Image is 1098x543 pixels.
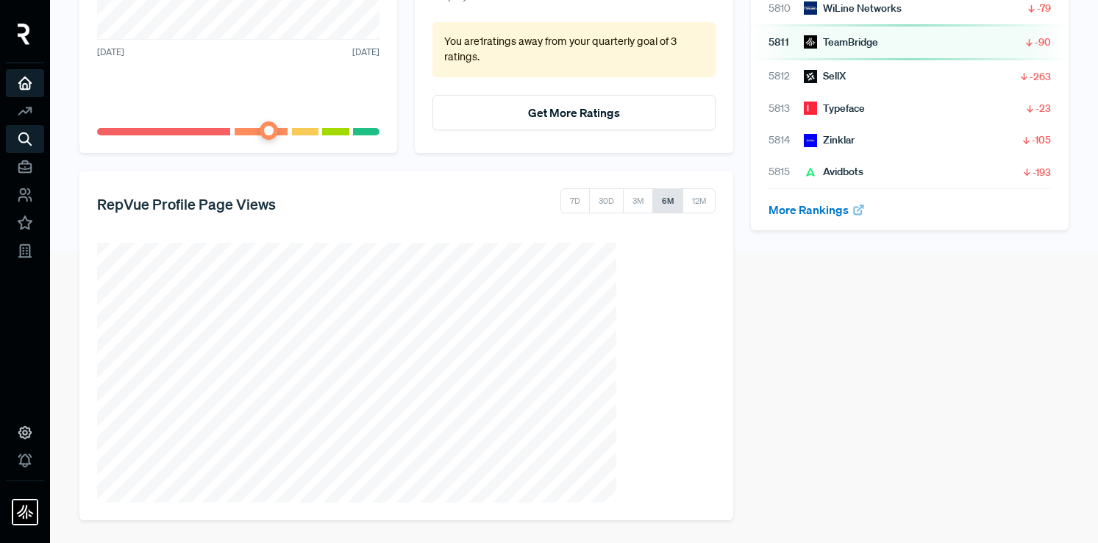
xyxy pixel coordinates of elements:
[804,132,855,148] div: Zinklar
[769,132,804,148] span: 5814
[769,1,804,16] span: 5810
[6,480,44,531] a: TeamBridge
[432,95,715,130] button: Get More Ratings
[804,70,817,83] img: SellX
[682,188,716,213] button: 12M
[444,34,703,65] p: You are 1 ratings away from your quarterly goal of 3 ratings .
[1035,101,1051,116] span: -23
[804,102,817,115] img: Typeface
[769,68,804,84] span: 5812
[1035,35,1051,49] span: -90
[1033,165,1051,180] span: -193
[352,46,379,59] span: [DATE]
[804,1,817,15] img: WiLine Networks
[804,164,863,180] div: Avidbots
[623,188,653,213] button: 3M
[18,24,30,45] img: RepVue
[589,188,624,213] button: 30D
[1030,69,1051,84] span: -263
[804,35,878,50] div: TeamBridge
[804,68,846,84] div: SellX
[804,166,817,179] img: Avidbots
[769,35,804,50] span: 5811
[769,164,804,180] span: 5815
[13,500,37,524] img: TeamBridge
[804,35,817,49] img: TeamBridge
[652,188,683,213] button: 6M
[804,1,902,16] div: WiLine Networks
[804,101,865,116] div: Typeface
[1037,1,1051,15] span: -79
[1032,132,1051,147] span: -105
[97,46,124,59] span: [DATE]
[97,195,276,213] h5: RepVue Profile Page Views
[560,188,590,213] button: 7D
[769,202,866,217] a: More Rankings
[804,134,817,147] img: Zinklar
[769,101,804,116] span: 5813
